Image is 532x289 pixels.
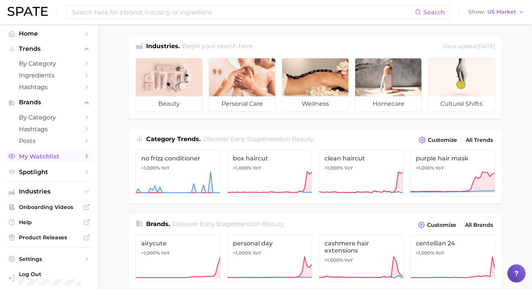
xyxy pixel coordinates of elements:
span: YoY [161,165,170,171]
span: Posts [19,137,80,144]
span: >1,000% [416,250,434,256]
span: >1,000% [416,165,434,171]
span: >1,000% [325,257,343,263]
span: Customize [428,137,457,143]
a: Product Releases [6,232,92,243]
button: Trends [6,43,92,55]
span: Show [468,10,485,14]
a: airycute>1,000% YoY [136,235,220,282]
div: Data update: [DATE] [443,42,495,52]
span: >1,000% [141,250,160,256]
span: Product Releases [19,234,80,241]
span: >1,000% [325,165,343,171]
span: Hashtags [19,83,80,91]
span: homecare [355,96,421,112]
span: beauty [136,96,202,112]
span: wellness [282,96,348,112]
span: YoY [344,165,353,171]
span: Search [423,9,445,16]
a: Ingredients [6,69,92,81]
a: box haircut>1,000% YoY [227,150,312,197]
span: Help [19,219,80,226]
span: YoY [344,257,353,263]
a: purple hair mask>1,000% YoY [410,150,495,197]
span: Customize [427,222,456,228]
a: My Watchlist [6,151,92,162]
button: Industries [6,186,92,197]
a: by Category [6,58,92,69]
span: YoY [253,250,261,256]
a: wellness [282,58,349,112]
span: airycute [141,240,215,247]
span: Home [19,30,80,37]
a: All Trends [464,135,495,145]
span: cashmere hair extensions [325,240,398,254]
span: YoY [435,165,444,171]
span: Spotlight [19,168,80,176]
span: All Brands [465,222,493,228]
span: centellian 24 [416,240,489,247]
button: Customize [416,220,458,230]
a: centellian 24>1,000% YoY [410,235,495,282]
span: Category Trends . [146,135,201,143]
a: personal care [209,58,276,112]
span: >1,000% [141,165,160,171]
span: All Trends [466,137,493,143]
a: Hashtags [6,123,92,135]
span: beauty [262,220,283,228]
a: All Brands [463,220,495,230]
span: by Category [19,60,80,67]
a: cashmere hair extensions>1,000% YoY [319,235,404,282]
a: Home [6,28,92,39]
span: Onboarding Videos [19,204,80,210]
a: no frizz conditioner>1,000% YoY [136,150,220,197]
button: Customize [417,135,459,145]
span: cultural shifts [428,96,495,112]
a: Log out. Currently logged in with e-mail shari@pioneerinno.com. [6,269,92,287]
span: YoY [253,165,261,171]
h1: Industries. [146,42,180,52]
a: personal day>1,000% YoY [227,235,312,282]
span: Ingredients [19,72,80,79]
span: no frizz conditioner [141,155,215,162]
span: Brands . [146,220,170,228]
a: cultural shifts [428,58,495,112]
a: clean haircut>1,000% YoY [319,150,404,197]
span: >1,000% [233,250,251,256]
span: Log Out [19,271,86,278]
span: Brands [19,99,80,106]
span: YoY [435,250,444,256]
span: Trends [19,46,80,52]
span: beauty [292,135,313,143]
a: Spotlight [6,166,92,178]
span: clean haircut [325,155,398,162]
span: purple hair mask [416,155,489,162]
a: Settings [6,253,92,265]
a: beauty [136,58,203,112]
h2: Begin your search here. [182,42,254,52]
a: Posts [6,135,92,147]
input: Search here for a brand, industry, or ingredient [71,6,415,19]
span: personal day [233,240,306,247]
span: personal care [209,96,275,112]
span: box haircut [233,155,306,162]
a: Help [6,217,92,228]
a: Hashtags [6,81,92,93]
span: by Category [19,114,80,121]
span: Settings [19,256,80,262]
span: >1,000% [233,165,251,171]
button: ShowUS Market [466,7,526,17]
span: US Market [487,10,516,14]
span: Hashtags [19,126,80,133]
a: Onboarding Videos [6,201,92,213]
img: SPATE [8,7,48,16]
span: My Watchlist [19,153,80,160]
a: homecare [355,58,422,112]
button: Brands [6,97,92,108]
span: Industries [19,188,80,195]
span: Discover Early Stage brands in . [172,220,284,228]
span: Discover Early Stage trends in . [203,135,314,143]
span: YoY [161,250,170,256]
a: by Category [6,112,92,123]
